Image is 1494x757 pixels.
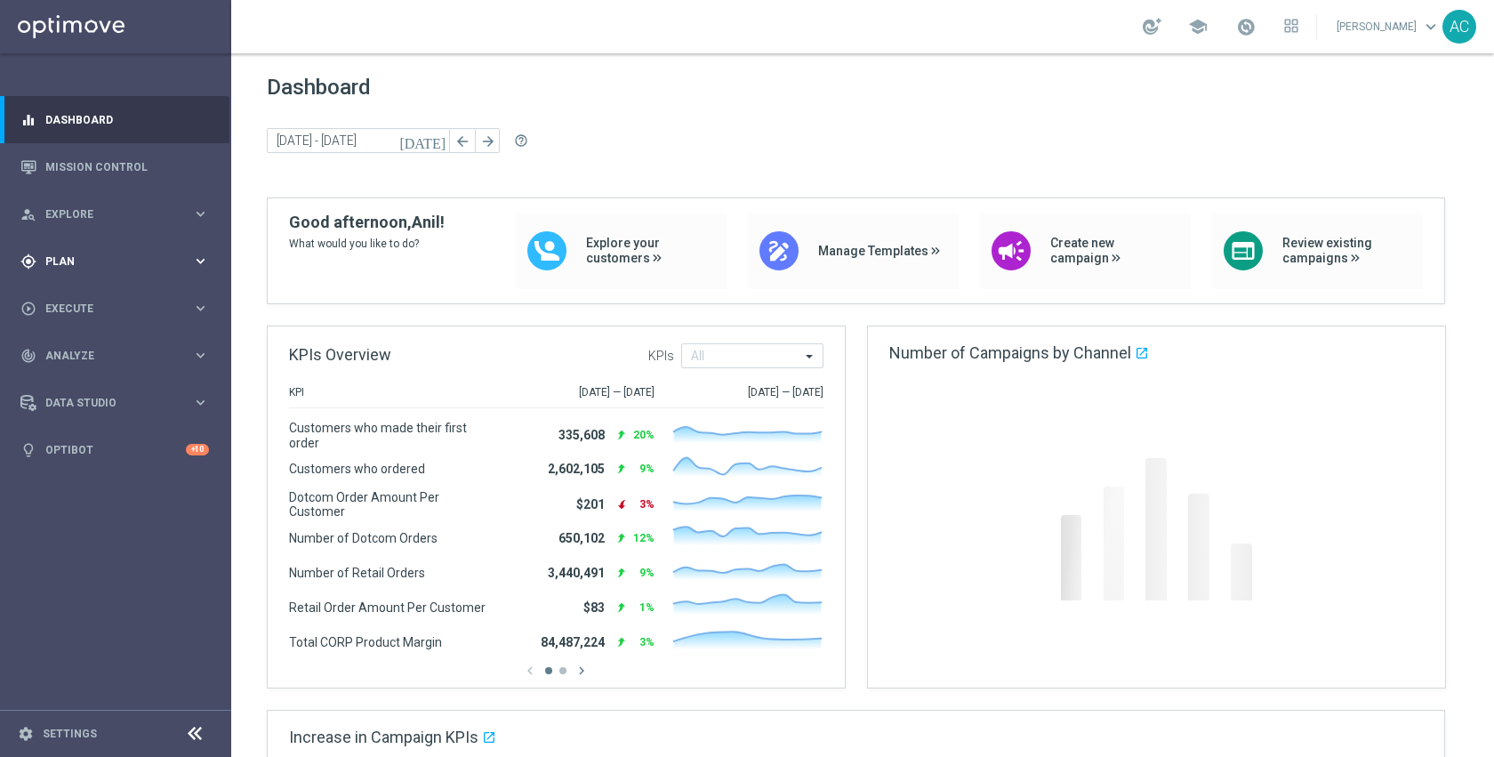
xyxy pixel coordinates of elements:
[20,254,210,269] button: gps_fixed Plan keyboard_arrow_right
[20,348,36,364] i: track_changes
[1421,17,1441,36] span: keyboard_arrow_down
[43,729,97,739] a: Settings
[192,394,209,411] i: keyboard_arrow_right
[20,301,36,317] i: play_circle_outline
[192,253,209,270] i: keyboard_arrow_right
[20,426,209,473] div: Optibot
[20,443,210,457] button: lightbulb Optibot +10
[1442,10,1476,44] div: AC
[20,442,36,458] i: lightbulb
[45,303,192,314] span: Execute
[20,207,210,221] button: person_search Explore keyboard_arrow_right
[192,205,209,222] i: keyboard_arrow_right
[20,254,192,270] div: Plan
[20,349,210,363] button: track_changes Analyze keyboard_arrow_right
[45,398,192,408] span: Data Studio
[186,444,209,455] div: +10
[20,301,192,317] div: Execute
[18,726,34,742] i: settings
[45,143,209,190] a: Mission Control
[20,206,36,222] i: person_search
[20,302,210,316] button: play_circle_outline Execute keyboard_arrow_right
[20,396,210,410] button: Data Studio keyboard_arrow_right
[45,209,192,220] span: Explore
[192,300,209,317] i: keyboard_arrow_right
[20,143,209,190] div: Mission Control
[20,206,192,222] div: Explore
[192,347,209,364] i: keyboard_arrow_right
[1335,13,1442,40] a: [PERSON_NAME]keyboard_arrow_down
[20,96,209,143] div: Dashboard
[45,256,192,267] span: Plan
[45,350,192,361] span: Analyze
[20,112,36,128] i: equalizer
[20,395,192,411] div: Data Studio
[20,160,210,174] button: Mission Control
[45,96,209,143] a: Dashboard
[20,254,36,270] i: gps_fixed
[45,426,186,473] a: Optibot
[1188,17,1208,36] span: school
[20,348,192,364] div: Analyze
[20,113,210,127] button: equalizer Dashboard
